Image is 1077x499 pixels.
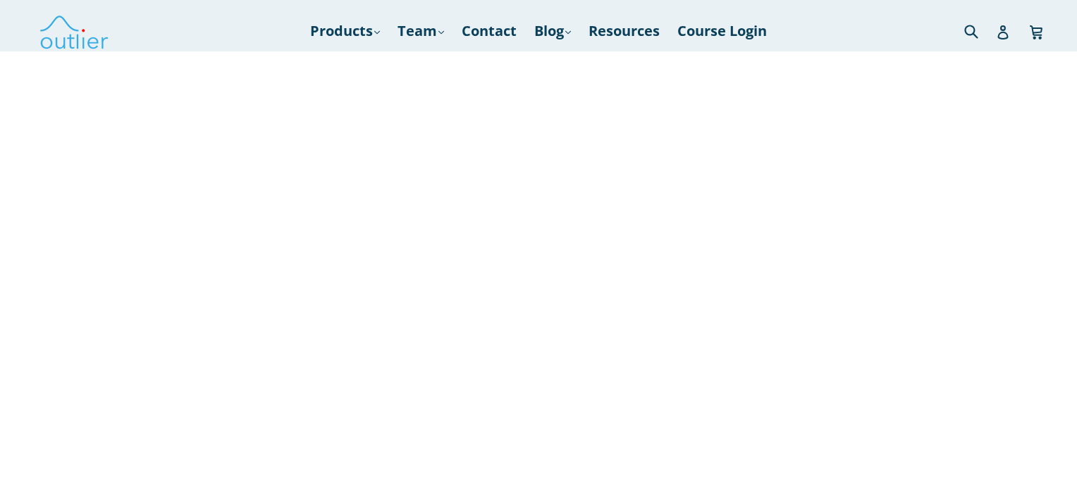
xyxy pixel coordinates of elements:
a: Blog [527,18,578,44]
a: Contact [455,18,524,44]
img: Outlier Linguistics [39,11,109,51]
a: Resources [581,18,667,44]
a: Course Login [670,18,774,44]
input: Search [961,16,999,45]
a: Products [303,18,387,44]
a: Team [390,18,451,44]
